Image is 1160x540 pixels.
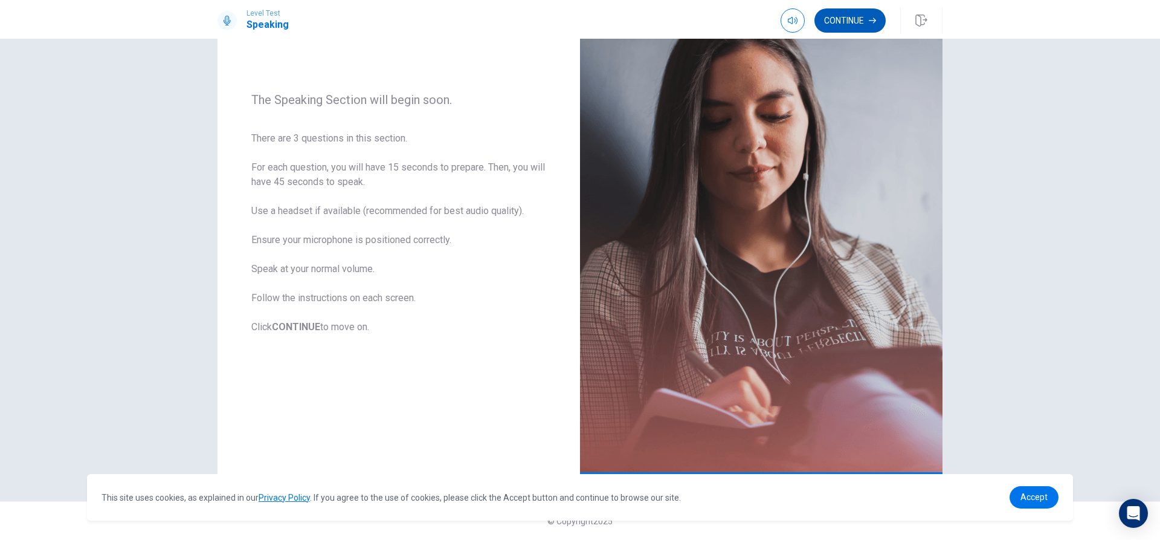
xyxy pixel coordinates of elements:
[251,93,546,107] span: The Speaking Section will begin soon.
[246,9,289,18] span: Level Test
[259,493,310,503] a: Privacy Policy
[1020,492,1048,502] span: Accept
[251,131,546,334] span: There are 3 questions in this section. For each question, you will have 15 seconds to prepare. Th...
[1010,486,1058,509] a: dismiss cookie message
[547,516,613,526] span: © Copyright 2025
[272,321,320,333] b: CONTINUE
[814,8,886,33] button: Continue
[246,18,289,32] h1: Speaking
[87,474,1073,521] div: cookieconsent
[101,493,681,503] span: This site uses cookies, as explained in our . If you agree to the use of cookies, please click th...
[1119,499,1148,528] div: Open Intercom Messenger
